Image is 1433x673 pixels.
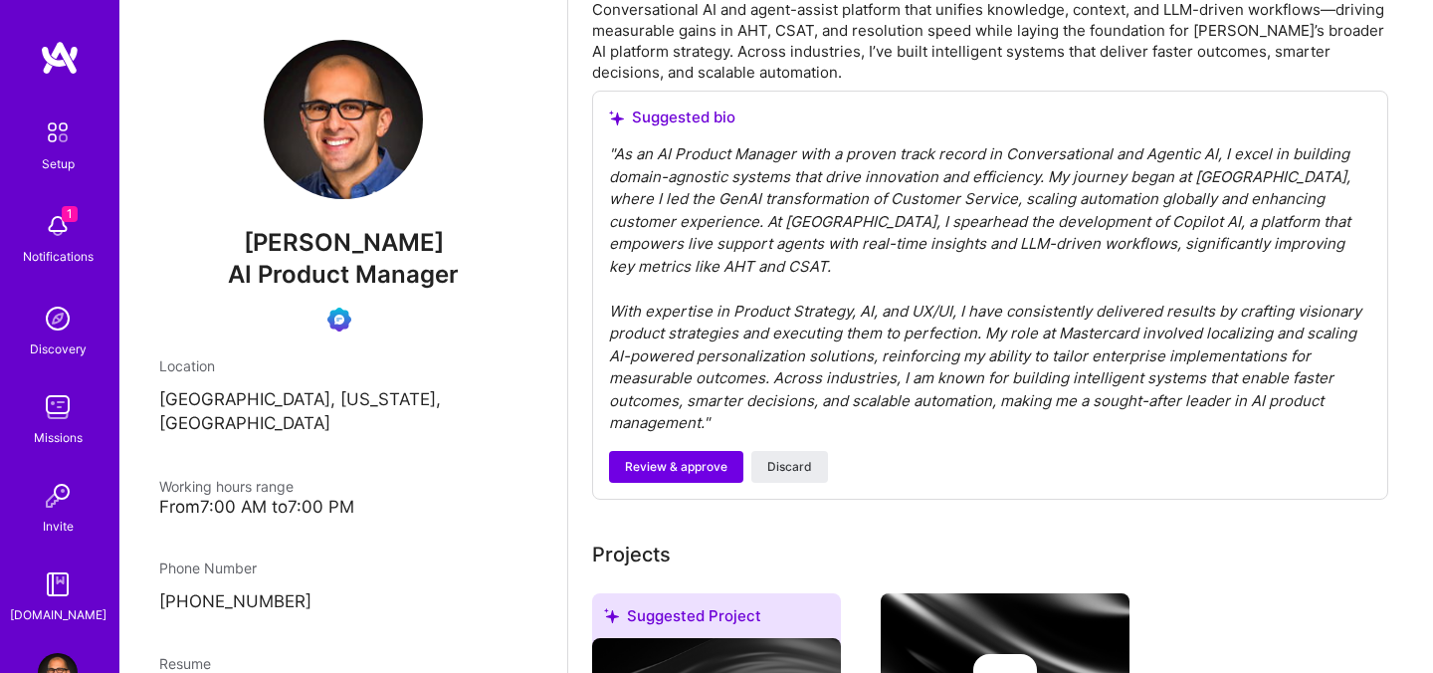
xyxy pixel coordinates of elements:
[159,655,211,672] span: Resume
[159,478,294,495] span: Working hours range
[38,564,78,604] img: guide book
[767,458,812,476] span: Discard
[159,388,527,436] p: [GEOGRAPHIC_DATA], [US_STATE], [GEOGRAPHIC_DATA]
[604,608,619,623] i: icon SuggestedTeams
[10,604,106,625] div: [DOMAIN_NAME]
[625,458,727,476] span: Review & approve
[62,206,78,222] span: 1
[30,338,87,359] div: Discovery
[159,590,527,614] p: [PHONE_NUMBER]
[159,560,257,576] span: Phone Number
[159,228,527,258] span: [PERSON_NAME]
[43,516,74,537] div: Invite
[42,153,75,174] div: Setup
[592,593,841,646] div: Suggested Project
[159,497,527,518] div: From 7:00 AM to 7:00 PM
[609,451,743,483] button: Review & approve
[592,540,671,569] div: Projects
[159,355,527,376] div: Location
[609,111,624,125] i: icon SuggestedTeams
[37,112,79,153] img: setup
[38,387,78,427] img: teamwork
[34,427,83,448] div: Missions
[609,143,1371,435] div: " As an AI Product Manager with a proven track record in Conversational and Agentic AI, I excel i...
[38,206,78,246] img: bell
[38,299,78,338] img: discovery
[40,40,80,76] img: logo
[751,451,828,483] button: Discard
[264,40,423,199] img: User Avatar
[609,108,1371,127] div: Suggested bio
[23,246,94,267] div: Notifications
[38,476,78,516] img: Invite
[228,260,459,289] span: AI Product Manager
[327,308,351,332] img: Evaluation Call Booked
